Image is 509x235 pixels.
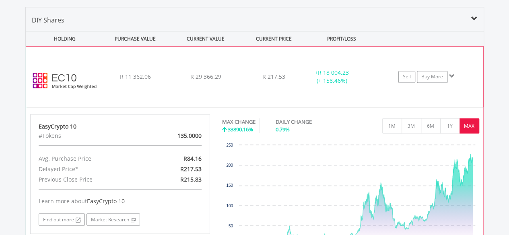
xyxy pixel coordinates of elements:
[30,57,99,105] img: EC10.EC.EC10.png
[226,163,233,168] text: 200
[307,31,376,46] div: PROFIT/LOSS
[87,213,140,225] a: Market Research
[262,73,285,80] span: R 217.53
[402,118,421,133] button: 3M
[39,197,202,205] div: Learn more about
[33,131,149,141] div: #Tokens
[318,69,349,76] span: R 18 004.23
[32,16,64,25] span: DIY Shares
[39,123,202,131] div: EasyCrypto 10
[226,183,233,188] text: 150
[26,31,99,46] div: HOLDING
[421,118,441,133] button: 6M
[39,213,85,225] a: Find out more
[301,69,362,85] div: + (+ 158.46%)
[276,126,290,133] span: 0.79%
[180,176,202,183] span: R215.83
[180,165,202,173] span: R217.53
[276,118,340,126] div: DAILY CHANGE
[229,223,233,228] text: 50
[398,71,415,83] a: Sell
[120,73,150,80] span: R 11 362.06
[241,31,305,46] div: CURRENT PRICE
[440,118,460,133] button: 1Y
[190,73,221,80] span: R 29 366.29
[417,71,447,83] a: Buy More
[183,155,202,162] span: R84.16
[33,174,149,185] div: Previous Close Price
[87,197,125,205] span: EasyCrypto 10
[33,164,149,174] div: Delayed Price*
[149,131,208,141] div: 135.0000
[222,118,256,126] div: MAX CHANGE
[33,153,149,164] div: Avg. Purchase Price
[171,31,240,46] div: CURRENT VALUE
[460,118,479,133] button: MAX
[226,143,233,147] text: 250
[382,118,402,133] button: 1M
[226,203,233,208] text: 100
[228,126,253,133] span: 33890.16%
[101,31,170,46] div: PURCHASE VALUE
